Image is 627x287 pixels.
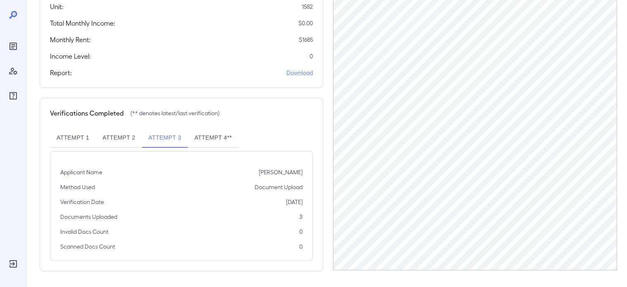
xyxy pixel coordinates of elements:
[259,168,303,176] p: [PERSON_NAME]
[7,257,20,270] div: Log Out
[60,213,117,221] p: Documents Uploaded
[302,2,313,11] p: 1582
[60,168,102,176] p: Applicant Name
[50,108,124,118] h5: Verifications Completed
[188,128,239,148] button: Attempt 4**
[50,35,91,45] h5: Monthly Rent:
[255,183,303,191] p: Document Upload
[142,128,188,148] button: Attempt 3
[299,242,303,251] p: 0
[299,228,303,236] p: 0
[286,198,303,206] p: [DATE]
[7,64,20,78] div: Manage Users
[286,69,313,77] a: Download
[299,36,313,44] p: $ 1685
[96,128,142,148] button: Attempt 2
[50,51,91,61] h5: Income Level:
[310,52,313,60] p: 0
[7,89,20,102] div: FAQ
[60,242,115,251] p: Scanned Docs Count
[7,40,20,53] div: Reports
[130,109,220,117] p: (** denotes latest/last verification)
[299,213,303,221] p: 3
[50,18,115,28] h5: Total Monthly Income:
[60,228,109,236] p: Invalid Docs Count
[50,128,96,148] button: Attempt 1
[298,19,313,27] p: $ 0.00
[60,198,104,206] p: Verification Date
[50,68,72,78] h5: Report:
[50,2,64,12] h5: Unit:
[60,183,95,191] p: Method Used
